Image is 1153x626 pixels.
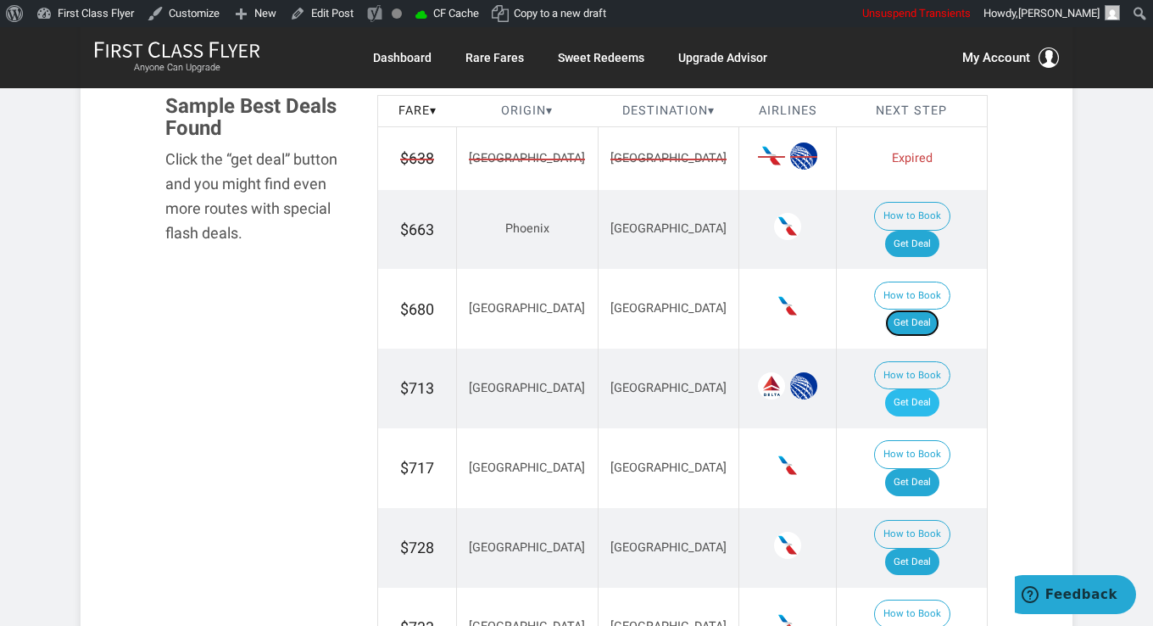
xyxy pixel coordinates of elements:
span: [GEOGRAPHIC_DATA] [469,381,585,395]
span: American Airlines [774,452,801,479]
span: [GEOGRAPHIC_DATA] [610,150,727,168]
div: Click the “get deal” button and you might find even more routes with special flash deals. [165,148,352,245]
img: First Class Flyer [94,41,260,59]
span: My Account [962,48,1030,68]
a: First Class FlyerAnyone Can Upgrade [94,41,260,75]
a: Rare Fares [465,42,524,73]
span: [GEOGRAPHIC_DATA] [610,461,727,475]
small: Anyone Can Upgrade [94,62,260,74]
a: Sweet Redeems [558,42,644,73]
span: $663 [400,221,434,238]
th: Origin [456,95,598,127]
span: [GEOGRAPHIC_DATA] [610,301,727,316]
span: American Airlines [774,293,801,320]
span: United [790,372,817,400]
a: Get Deal [885,310,939,337]
a: Get Deal [885,469,939,496]
h3: Sample Best Deals Found [165,95,352,140]
iframe: Opens a widget where you can find more information [1015,575,1136,618]
span: $713 [400,379,434,397]
span: [GEOGRAPHIC_DATA] [610,540,727,555]
a: Upgrade Advisor [678,42,767,73]
span: American Airlines [758,143,785,170]
button: How to Book [874,440,950,469]
a: Get Deal [885,231,939,258]
span: Unsuspend Transients [862,7,971,20]
span: ▾ [546,103,553,118]
span: [GEOGRAPHIC_DATA] [469,150,585,168]
a: Get Deal [885,549,939,576]
button: How to Book [874,282,950,310]
span: [PERSON_NAME] [1018,7,1100,20]
button: How to Book [874,520,950,549]
button: My Account [962,48,1059,68]
span: $717 [400,459,434,477]
span: $680 [400,300,434,318]
span: American Airlines [774,532,801,559]
th: Next Step [837,95,988,127]
span: United [790,143,817,170]
span: ▾ [708,103,715,118]
button: How to Book [874,202,950,231]
span: American Airlines [774,213,801,240]
span: ▾ [430,103,437,118]
a: Get Deal [885,389,939,416]
span: $638 [400,148,434,170]
th: Destination [598,95,739,127]
span: [GEOGRAPHIC_DATA] [469,540,585,555]
span: [GEOGRAPHIC_DATA] [469,301,585,316]
span: $728 [400,539,434,556]
span: [GEOGRAPHIC_DATA] [469,461,585,475]
span: Expired [892,151,933,165]
span: [GEOGRAPHIC_DATA] [610,381,727,395]
span: Delta Airlines [758,372,785,400]
span: [GEOGRAPHIC_DATA] [610,221,727,236]
th: Fare [378,95,457,127]
button: How to Book [874,361,950,390]
span: Phoenix [505,221,549,236]
th: Airlines [739,95,837,127]
a: Dashboard [373,42,432,73]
